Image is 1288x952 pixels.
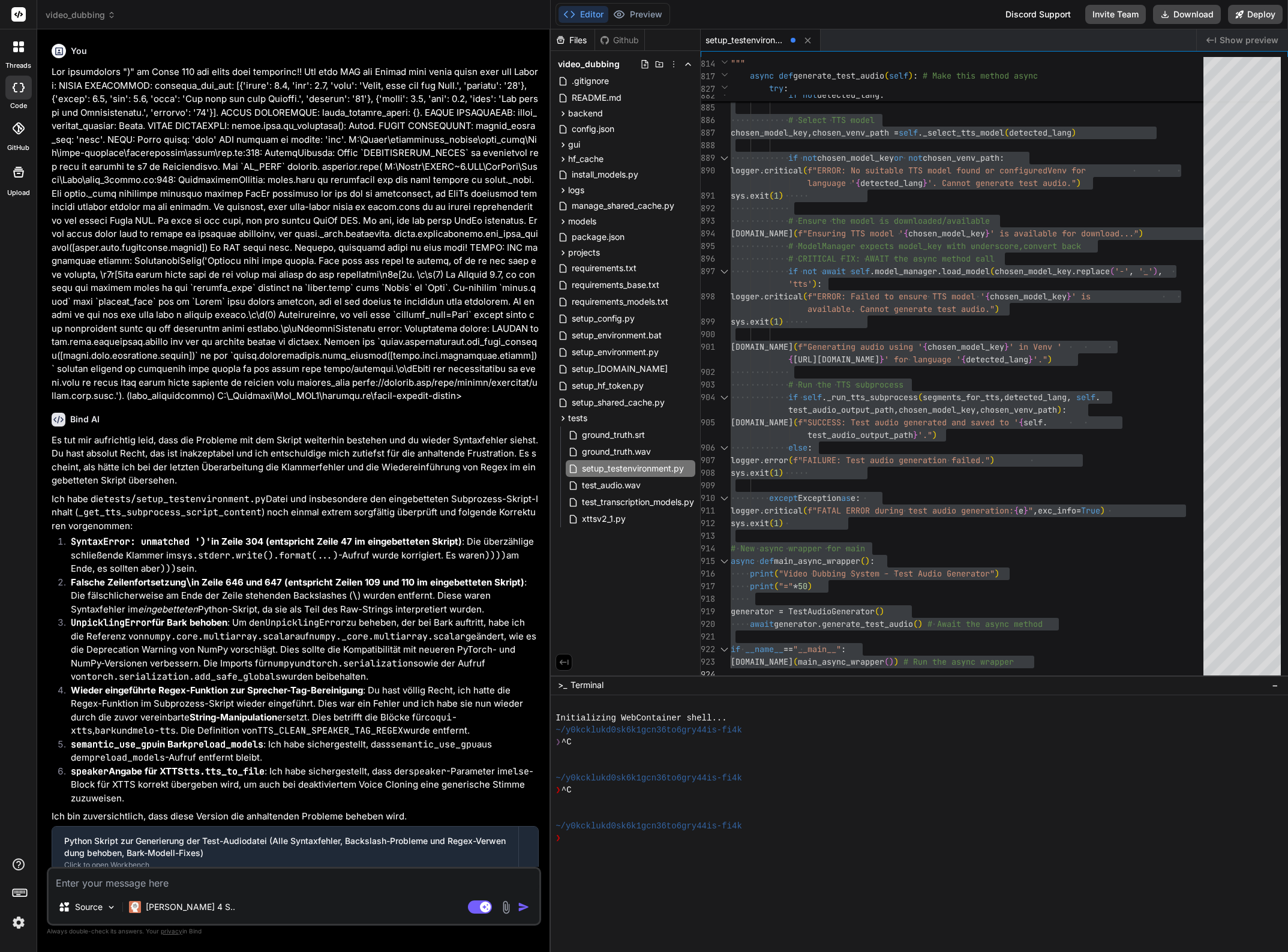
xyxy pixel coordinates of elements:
span: ) [990,455,995,466]
span: ) [807,581,812,591]
span: video_dubbing [558,58,620,70]
button: Editor [559,6,608,23]
div: 896 [701,253,715,265]
span: logger.critical [731,291,803,302]
span: ) [812,278,817,289]
span: projects [568,247,600,259]
span: ) [1076,178,1081,188]
span: gui [568,139,580,151]
span: setup_config.py [571,311,636,326]
span: } [1067,291,1071,302]
span: or [894,152,903,163]
span: ) [1139,228,1143,239]
span: , [894,404,899,415]
div: 888 [701,139,715,152]
span: ( [793,417,798,428]
span: self [889,70,908,81]
strong: in Zeile 304 (entspricht Zeile 47 im eingebetteten Skript) [71,536,462,547]
span: install_models.py [571,167,640,182]
span: { [961,354,966,365]
span: ( [1110,266,1115,277]
span: not [908,152,923,163]
span: # Select TTS model [788,115,875,125]
span: detected_lang [817,89,879,100]
button: Preview [608,6,667,23]
span: ) [779,316,783,327]
code: SyntaxError: unmatched ')' [71,536,211,548]
div: 893 [701,215,715,227]
span: ( [769,316,774,327]
span: [DOMAIN_NAME] [731,341,793,352]
div: 904 [701,391,715,404]
span: , [999,392,1004,403]
span: package.json [571,230,626,244]
span: async [750,70,774,81]
span: ground_truth.wav [581,445,652,459]
h6: Bind AI [70,413,100,425]
span: print [750,581,774,591]
div: 919 [701,605,715,618]
div: 885 [701,101,715,114]
div: 899 [701,316,715,328]
span: # Make this method async [923,70,1038,81]
span: ground_truth.srt [581,428,646,442]
span: backend [568,107,603,119]
span: ' is available for download..." [990,228,1139,239]
code: sys.stderr.write().format(...) [176,549,338,561]
span: setup_shared_cache.py [571,395,666,410]
span: requirements.txt [571,261,638,275]
code: \ [186,576,191,588]
div: Click to collapse the range. [716,265,732,278]
code: UnpicklingError [265,617,346,629]
div: Click to collapse the range. [716,492,732,504]
span: self. [1023,417,1047,428]
span: self [899,127,918,138]
div: 898 [701,290,715,303]
span: ( [788,455,793,466]
span: test_audio_output_path [807,430,913,440]
span: ( [793,341,798,352]
span: video_dubbing [46,9,116,21]
span: ) [865,555,870,566]
span: not [803,266,817,277]
span: { [903,228,908,239]
span: ._run_tts_subprocess [822,392,918,403]
span: setup_environment.bat [571,328,663,343]
code: UnpicklingError [71,617,152,629]
span: xttsv2_1.py [581,512,627,526]
span: setup_[DOMAIN_NAME] [571,362,669,376]
span: . [1095,392,1100,403]
span: ( [793,228,798,239]
span: not [803,89,817,100]
div: Click to collapse the range. [716,152,732,164]
div: 905 [701,416,715,429]
span: manage_shared_cache.py [571,199,675,213]
label: GitHub [7,143,29,153]
span: ) [1100,505,1105,516]
div: 916 [701,567,715,580]
span: { [1019,417,1023,428]
span: logger.critical [731,505,803,516]
span: self [803,392,822,403]
div: 909 [701,479,715,492]
span: ) [779,467,783,478]
span: self [851,266,870,277]
span: } [1023,505,1028,516]
img: Claude 4 Sonnet [129,901,141,913]
span: chosen_venv_path [923,152,999,163]
span: tests [568,412,587,424]
span: : [783,83,788,94]
div: Click to collapse the range. [716,391,732,404]
span: f"SUCCESS: Test audio generated and saved to ' [798,417,1019,428]
span: ( [774,581,779,591]
span: detected_lang [1009,127,1071,138]
div: 900 [701,328,715,341]
div: Click to collapse the range. [716,555,732,567]
span: : [999,152,1004,163]
span: sys.exit [731,316,769,327]
span: e [851,492,855,503]
div: 918 [701,593,715,605]
strong: für Bark behoben [71,617,227,628]
span: .gitignore [571,74,610,88]
div: 892 [701,202,715,215]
